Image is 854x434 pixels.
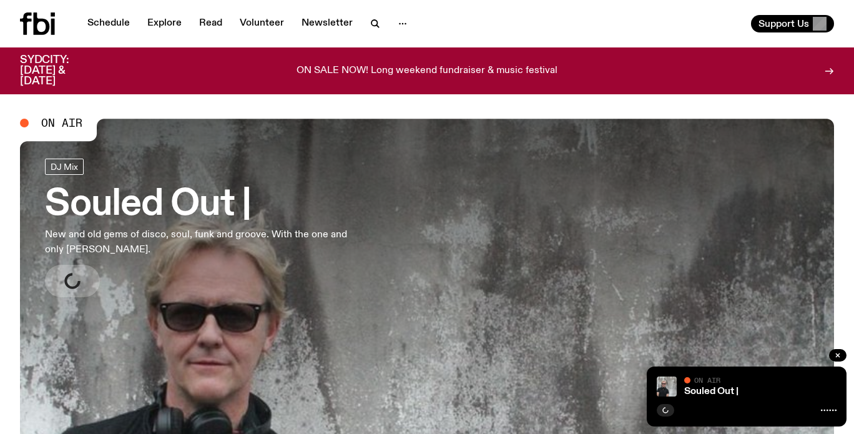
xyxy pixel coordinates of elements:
[758,18,809,29] span: Support Us
[45,159,84,175] a: DJ Mix
[294,15,360,32] a: Newsletter
[51,162,78,171] span: DJ Mix
[751,15,834,32] button: Support Us
[694,376,720,384] span: On Air
[80,15,137,32] a: Schedule
[20,55,100,87] h3: SYDCITY: [DATE] & [DATE]
[297,66,557,77] p: ON SALE NOW! Long weekend fundraiser & music festival
[657,377,677,397] img: Stephen looks directly at the camera, wearing a black tee, black sunglasses and headphones around...
[684,387,739,397] a: Souled Out |
[232,15,292,32] a: Volunteer
[45,159,365,297] a: Souled Out |New and old gems of disco, soul, funk and groove. With the one and only [PERSON_NAME].
[41,117,82,129] span: On Air
[192,15,230,32] a: Read
[45,187,365,222] h3: Souled Out |
[140,15,189,32] a: Explore
[45,227,365,257] p: New and old gems of disco, soul, funk and groove. With the one and only [PERSON_NAME].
